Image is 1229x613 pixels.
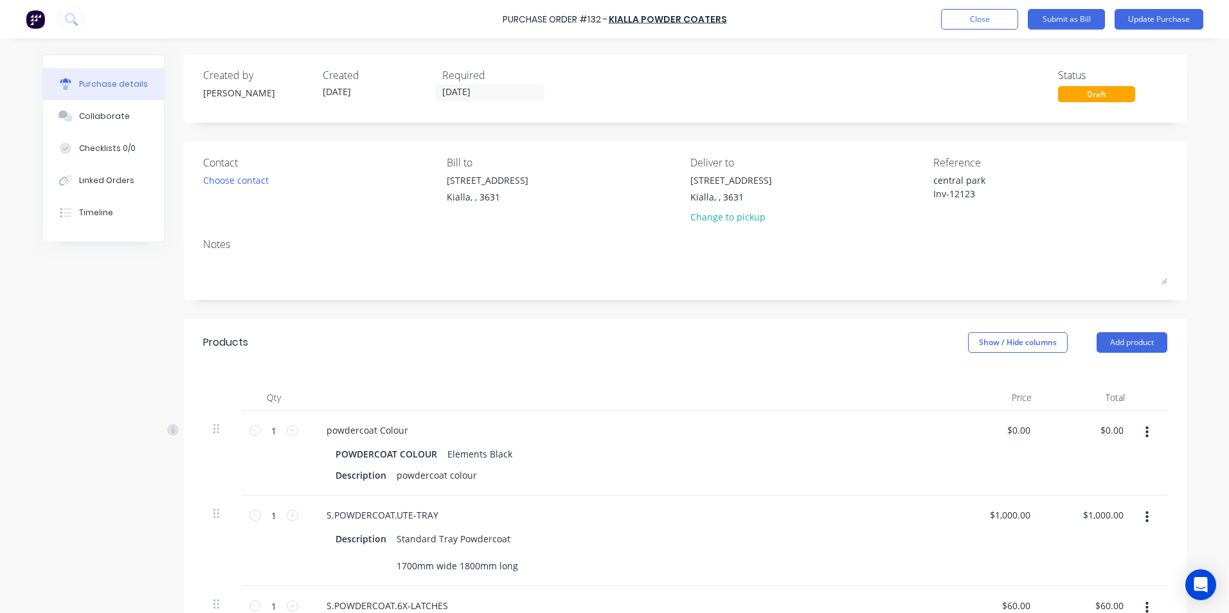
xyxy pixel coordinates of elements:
button: Collaborate [43,100,164,132]
button: Add product [1097,332,1167,353]
div: Elements Black [447,445,512,463]
div: Qty [242,385,306,411]
button: Timeline [43,197,164,229]
div: powdercoat colour [391,466,482,484]
div: Created [323,67,432,83]
div: Checklists 0/0 [79,143,136,154]
div: S.POWDERCOAT.UTE-TRAY [316,506,449,524]
div: [STREET_ADDRESS] [447,173,528,187]
div: Linked Orders [79,175,134,186]
div: powdercoat Colour [316,421,418,440]
div: Choose contact [203,173,269,187]
div: [PERSON_NAME] [203,86,312,100]
div: [STREET_ADDRESS] [690,173,772,187]
button: Checklists 0/0 [43,132,164,164]
div: Draft [1058,86,1135,102]
div: Price [949,385,1042,411]
div: Deliver to [690,155,924,170]
textarea: central park Inv-12123 [933,173,1094,202]
div: Notes [203,236,1167,252]
div: Timeline [79,207,113,218]
div: Created by [203,67,312,83]
button: Submit as Bill [1028,9,1105,30]
div: Change to pickup [690,210,772,224]
div: Bill to [447,155,681,170]
div: Required [442,67,552,83]
button: Update Purchase [1115,9,1203,30]
div: Contact [203,155,437,170]
button: Linked Orders [43,164,164,197]
div: POWDERCOAT COLOUR [336,445,442,463]
div: Status [1058,67,1167,83]
div: Kialla, , 3631 [690,190,772,204]
button: Close [941,9,1018,30]
div: Open Intercom Messenger [1185,569,1216,600]
div: Purchase details [79,78,148,90]
button: Show / Hide columns [968,332,1068,353]
div: Purchase Order #132 - [503,13,607,26]
div: Standard Tray Powdercoat 1700mm wide 1800mm long [391,529,523,575]
a: Kialla Powder Coaters [609,13,727,26]
div: Total [1042,385,1135,411]
div: Kialla, , 3631 [447,190,528,204]
div: Products [203,335,248,350]
div: Description [330,529,391,548]
img: Factory [26,10,45,29]
button: Purchase details [43,68,164,100]
div: Collaborate [79,111,130,122]
div: Reference [933,155,1167,170]
div: Description [330,466,391,484]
